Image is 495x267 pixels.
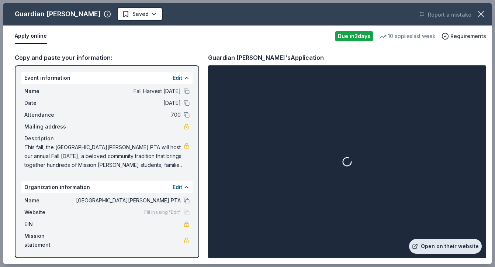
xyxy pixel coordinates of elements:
button: Apply online [15,28,47,44]
span: Date [24,99,74,107]
div: Organization information [21,181,193,193]
span: Name [24,87,74,96]
span: Mailing address [24,122,74,131]
div: 10 applies last week [379,32,436,41]
span: Attendance [24,110,74,119]
div: Guardian [PERSON_NAME] [15,8,101,20]
button: Report a mistake [419,10,471,19]
div: Due in 2 days [335,31,373,41]
div: Event information [21,72,193,84]
button: Edit [173,73,182,82]
button: Edit [173,183,182,192]
span: Mission statement [24,232,74,249]
span: 700 [74,110,181,119]
span: Fill in using "Edit" [144,209,181,215]
span: EIN [24,220,74,229]
button: Requirements [442,32,486,41]
a: Open on their website [409,239,482,254]
button: Saved [117,7,163,21]
span: Saved [132,10,149,18]
span: [GEOGRAPHIC_DATA][PERSON_NAME] PTA [74,196,181,205]
div: Copy and paste your information: [15,53,199,62]
span: Name [24,196,74,205]
span: Requirements [450,32,486,41]
span: Fall Harvest [DATE] [74,87,181,96]
span: This fall, the [GEOGRAPHIC_DATA][PERSON_NAME] PTA will host our annual Fall [DATE], a beloved com... [24,143,184,170]
div: Guardian [PERSON_NAME]'s Application [208,53,324,62]
span: [DATE] [74,99,181,107]
span: Website [24,208,74,217]
div: Description [24,134,190,143]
